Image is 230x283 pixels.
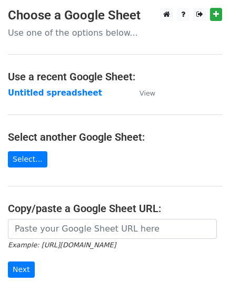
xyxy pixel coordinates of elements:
a: View [129,88,155,98]
input: Paste your Google Sheet URL here [8,219,217,239]
a: Select... [8,151,47,167]
h4: Copy/paste a Google Sheet URL: [8,202,222,215]
p: Use one of the options below... [8,27,222,38]
h4: Use a recent Google Sheet: [8,70,222,83]
a: Untitled spreadsheet [8,88,102,98]
h4: Select another Google Sheet: [8,131,222,143]
input: Next [8,261,35,278]
small: View [139,89,155,97]
small: Example: [URL][DOMAIN_NAME] [8,241,116,249]
h3: Choose a Google Sheet [8,8,222,23]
